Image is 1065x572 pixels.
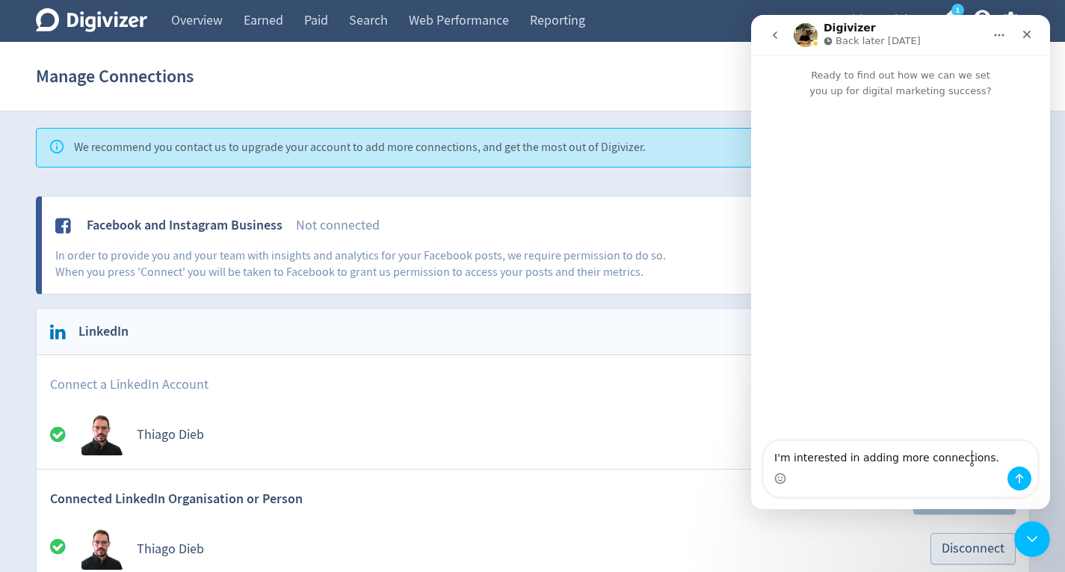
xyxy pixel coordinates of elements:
div: All good [50,538,81,561]
a: 1 [951,4,964,16]
span: Thiago Dieb [845,8,912,32]
span: Connect a LinkedIn Account [50,375,209,394]
a: Thiago Dieb [137,541,204,558]
span: Disconnect [942,542,1004,556]
h2: LinkedIn [68,322,129,341]
span: expand_more [916,13,929,27]
span: In order to provide you and your team with insights and analytics for your Facebook posts, we req... [55,248,666,280]
a: Thiago Dieb [137,426,204,443]
button: Disconnect [930,533,1016,565]
img: account profile [81,413,123,455]
span: Connected LinkedIn Organisation or Person [50,490,303,508]
button: Thiago Dieb [839,8,930,32]
div: Facebook and Instagram Business [87,216,283,235]
iframe: Intercom live chat [1014,521,1050,557]
iframe: Intercom live chat [751,15,1050,509]
div: We recommend you contact us to upgrade your account to add more connections, and get the most out... [74,133,646,162]
img: Avatar for Thiago Dieb [81,528,123,570]
h1: Manage Connections [36,52,194,100]
text: 1 [955,5,959,16]
div: Not connected [296,216,945,235]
